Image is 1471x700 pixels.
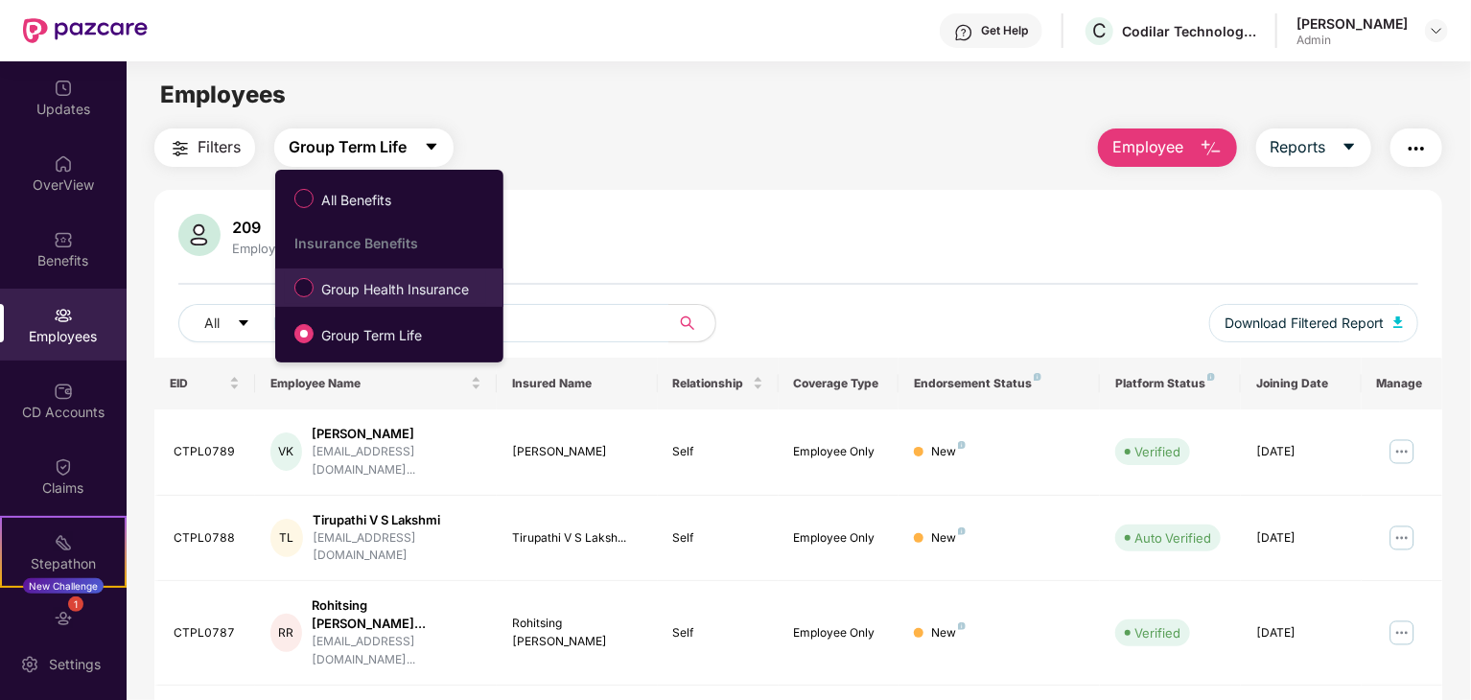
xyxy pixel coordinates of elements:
div: Codilar Technologies Private Limited [1122,22,1256,40]
div: Insurance Benefits [294,235,503,251]
div: CTPL0787 [174,624,240,642]
span: C [1092,19,1107,42]
div: [DATE] [1256,529,1346,548]
span: Employee Name [270,376,467,391]
img: svg+xml;base64,PHN2ZyB4bWxucz0iaHR0cDovL3d3dy53My5vcmcvMjAwMC9zdmciIHhtbG5zOnhsaW5rPSJodHRwOi8vd3... [178,214,221,256]
div: Employees [228,241,301,256]
div: Employee Only [794,624,884,642]
div: Rohitsing [PERSON_NAME]... [312,596,481,633]
img: svg+xml;base64,PHN2ZyB4bWxucz0iaHR0cDovL3d3dy53My5vcmcvMjAwMC9zdmciIHdpZHRoPSI4IiBoZWlnaHQ9IjgiIH... [958,527,966,535]
button: search [668,304,716,342]
span: Reports [1271,135,1326,159]
div: Get Help [981,23,1028,38]
span: Group Term Life [289,135,407,159]
img: svg+xml;base64,PHN2ZyB4bWxucz0iaHR0cDovL3d3dy53My5vcmcvMjAwMC9zdmciIHdpZHRoPSIyNCIgaGVpZ2h0PSIyNC... [1405,137,1428,160]
img: svg+xml;base64,PHN2ZyBpZD0iRW1wbG95ZWVzIiB4bWxucz0iaHR0cDovL3d3dy53My5vcmcvMjAwMC9zdmciIHdpZHRoPS... [54,306,73,325]
img: svg+xml;base64,PHN2ZyB4bWxucz0iaHR0cDovL3d3dy53My5vcmcvMjAwMC9zdmciIHdpZHRoPSIyNCIgaGVpZ2h0PSIyNC... [169,137,192,160]
span: Group Term Life [314,325,430,346]
th: EID [154,358,255,409]
div: Verified [1134,442,1180,461]
img: svg+xml;base64,PHN2ZyBpZD0iRW5kb3JzZW1lbnRzIiB4bWxucz0iaHR0cDovL3d3dy53My5vcmcvMjAwMC9zdmciIHdpZH... [54,609,73,628]
span: Filters [198,135,241,159]
div: [EMAIL_ADDRESS][DOMAIN_NAME] [313,529,481,566]
div: Self [673,443,763,461]
div: Self [673,529,763,548]
div: Employee Only [794,529,884,548]
div: CTPL0789 [174,443,240,461]
span: Employee [1112,135,1184,159]
img: manageButton [1387,523,1417,553]
img: svg+xml;base64,PHN2ZyBpZD0iSG9tZSIgeG1sbnM9Imh0dHA6Ly93d3cudzMub3JnLzIwMDAvc3ZnIiB3aWR0aD0iMjAiIG... [54,154,73,174]
div: 1 [68,596,83,612]
th: Insured Name [497,358,658,409]
button: Employee [1098,128,1237,167]
button: Group Term Lifecaret-down [274,128,454,167]
span: Relationship [673,376,749,391]
div: VK [270,432,302,471]
th: Coverage Type [779,358,899,409]
button: Allcaret-down [178,304,295,342]
div: Tirupathi V S Laksh... [512,529,642,548]
div: 209 [228,218,301,237]
th: Relationship [658,358,779,409]
img: manageButton [1387,618,1417,648]
div: [EMAIL_ADDRESS][DOMAIN_NAME]... [312,633,481,669]
img: manageButton [1387,436,1417,467]
img: New Pazcare Logo [23,18,148,43]
img: svg+xml;base64,PHN2ZyBpZD0iQmVuZWZpdHMiIHhtbG5zPSJodHRwOi8vd3d3LnczLm9yZy8yMDAwL3N2ZyIgd2lkdGg9Ij... [54,230,73,249]
th: Employee Name [255,358,497,409]
div: [EMAIL_ADDRESS][DOMAIN_NAME]... [312,443,481,479]
img: svg+xml;base64,PHN2ZyB4bWxucz0iaHR0cDovL3d3dy53My5vcmcvMjAwMC9zdmciIHdpZHRoPSI4IiBoZWlnaHQ9IjgiIH... [958,622,966,630]
img: svg+xml;base64,PHN2ZyB4bWxucz0iaHR0cDovL3d3dy53My5vcmcvMjAwMC9zdmciIHhtbG5zOnhsaW5rPSJodHRwOi8vd3... [1393,316,1403,328]
img: svg+xml;base64,PHN2ZyB4bWxucz0iaHR0cDovL3d3dy53My5vcmcvMjAwMC9zdmciIHdpZHRoPSIyMSIgaGVpZ2h0PSIyMC... [54,533,73,552]
div: [PERSON_NAME] [1296,14,1408,33]
div: New [931,443,966,461]
span: All Benefits [314,190,399,211]
div: New [931,624,966,642]
div: RR [270,614,302,652]
span: search [668,315,706,331]
div: Verified [1134,623,1180,642]
div: Auto Verified [1134,528,1211,548]
img: svg+xml;base64,PHN2ZyB4bWxucz0iaHR0cDovL3d3dy53My5vcmcvMjAwMC9zdmciIHhtbG5zOnhsaW5rPSJodHRwOi8vd3... [1200,137,1223,160]
th: Manage [1362,358,1442,409]
div: CTPL0788 [174,529,240,548]
div: New Challenge [23,578,104,594]
img: svg+xml;base64,PHN2ZyBpZD0iSGVscC0zMngzMiIgeG1sbnM9Imh0dHA6Ly93d3cudzMub3JnLzIwMDAvc3ZnIiB3aWR0aD... [954,23,973,42]
div: Tirupathi V S Lakshmi [313,511,481,529]
button: Download Filtered Report [1209,304,1418,342]
img: svg+xml;base64,PHN2ZyB4bWxucz0iaHR0cDovL3d3dy53My5vcmcvMjAwMC9zdmciIHdpZHRoPSI4IiBoZWlnaHQ9IjgiIH... [1034,373,1041,381]
div: [PERSON_NAME] [512,443,642,461]
img: svg+xml;base64,PHN2ZyBpZD0iQ2xhaW0iIHhtbG5zPSJodHRwOi8vd3d3LnczLm9yZy8yMDAwL3N2ZyIgd2lkdGg9IjIwIi... [54,457,73,477]
div: Employee Only [794,443,884,461]
span: caret-down [237,316,250,332]
div: [DATE] [1256,443,1346,461]
span: caret-down [1342,139,1357,156]
img: svg+xml;base64,PHN2ZyBpZD0iU2V0dGluZy0yMHgyMCIgeG1sbnM9Imh0dHA6Ly93d3cudzMub3JnLzIwMDAvc3ZnIiB3aW... [20,655,39,674]
div: Platform Status [1115,376,1226,391]
span: All [204,313,220,334]
th: Joining Date [1241,358,1362,409]
span: caret-down [424,139,439,156]
span: Download Filtered Report [1225,313,1384,334]
span: Employees [160,81,286,108]
div: Endorsement Status [914,376,1085,391]
div: [DATE] [1256,624,1346,642]
div: [PERSON_NAME] [312,425,481,443]
div: Rohitsing [PERSON_NAME] [512,615,642,651]
div: TL [270,519,303,557]
div: Admin [1296,33,1408,48]
div: Stepathon [2,554,125,573]
button: Filters [154,128,255,167]
div: Settings [43,655,106,674]
button: Reportscaret-down [1256,128,1371,167]
img: svg+xml;base64,PHN2ZyB4bWxucz0iaHR0cDovL3d3dy53My5vcmcvMjAwMC9zdmciIHdpZHRoPSI4IiBoZWlnaHQ9IjgiIH... [1207,373,1215,381]
span: EID [170,376,225,391]
div: Self [673,624,763,642]
img: svg+xml;base64,PHN2ZyBpZD0iRHJvcGRvd24tMzJ4MzIiIHhtbG5zPSJodHRwOi8vd3d3LnczLm9yZy8yMDAwL3N2ZyIgd2... [1429,23,1444,38]
img: svg+xml;base64,PHN2ZyBpZD0iVXBkYXRlZCIgeG1sbnM9Imh0dHA6Ly93d3cudzMub3JnLzIwMDAvc3ZnIiB3aWR0aD0iMj... [54,79,73,98]
span: Group Health Insurance [314,279,477,300]
img: svg+xml;base64,PHN2ZyBpZD0iQ0RfQWNjb3VudHMiIGRhdGEtbmFtZT0iQ0QgQWNjb3VudHMiIHhtbG5zPSJodHRwOi8vd3... [54,382,73,401]
img: svg+xml;base64,PHN2ZyB4bWxucz0iaHR0cDovL3d3dy53My5vcmcvMjAwMC9zdmciIHdpZHRoPSI4IiBoZWlnaHQ9IjgiIH... [958,441,966,449]
div: New [931,529,966,548]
